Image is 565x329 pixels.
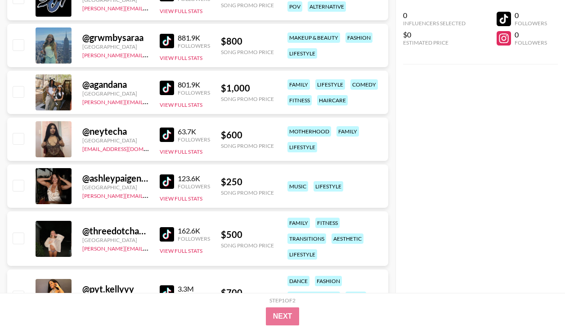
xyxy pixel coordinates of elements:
[221,189,274,196] div: Song Promo Price
[82,32,149,43] div: @ grwmbysaraa
[160,174,174,189] img: TikTok
[287,249,317,260] div: lifestyle
[178,80,210,89] div: 801.9K
[287,292,340,302] div: makeup & beauty
[287,1,302,12] div: pov
[403,39,466,46] div: Estimated Price
[178,284,210,293] div: 3.3M
[160,285,174,300] img: TikTok
[160,227,174,242] img: TikTok
[308,1,346,12] div: alternative
[160,101,202,108] button: View Full Stats
[178,136,210,143] div: Followers
[287,48,317,59] div: lifestyle
[266,307,300,325] button: Next
[160,247,202,254] button: View Full Stats
[315,276,342,286] div: fashion
[82,90,149,97] div: [GEOGRAPHIC_DATA]
[515,11,547,20] div: 0
[403,30,466,39] div: $0
[221,96,274,102] div: Song Promo Price
[336,126,359,137] div: family
[82,126,149,137] div: @ neytecha
[221,49,274,55] div: Song Promo Price
[178,226,210,235] div: 162.6K
[82,237,149,243] div: [GEOGRAPHIC_DATA]
[221,142,274,149] div: Song Promo Price
[403,11,466,20] div: 0
[160,8,202,14] button: View Full Stats
[160,81,174,95] img: TikTok
[515,39,547,46] div: Followers
[221,36,274,47] div: $ 800
[160,55,202,61] button: View Full Stats
[345,32,372,43] div: fashion
[515,20,547,27] div: Followers
[82,184,149,191] div: [GEOGRAPHIC_DATA]
[287,32,340,43] div: makeup & beauty
[221,242,274,249] div: Song Promo Price
[82,243,301,252] a: [PERSON_NAME][EMAIL_ADDRESS][PERSON_NAME][PERSON_NAME][DOMAIN_NAME]
[82,144,173,152] a: [EMAIL_ADDRESS][DOMAIN_NAME]
[350,79,378,90] div: comedy
[287,276,309,286] div: dance
[178,127,210,136] div: 63.7K
[287,126,331,137] div: motherhood
[221,176,274,187] div: $ 250
[269,297,296,304] div: Step 1 of 2
[317,95,348,105] div: haircare
[403,20,466,27] div: Influencers Selected
[221,2,274,9] div: Song Promo Price
[287,233,326,244] div: transitions
[178,89,210,96] div: Followers
[82,225,149,237] div: @ threedotchanell
[287,218,310,228] div: family
[178,235,210,242] div: Followers
[332,233,363,244] div: aesthetic
[314,181,343,192] div: lifestyle
[315,218,340,228] div: fitness
[315,79,345,90] div: lifestyle
[82,79,149,90] div: @ agandana
[160,148,202,155] button: View Full Stats
[82,50,215,59] a: [PERSON_NAME][EMAIL_ADDRESS][DOMAIN_NAME]
[287,142,317,152] div: lifestyle
[221,287,274,298] div: $ 700
[221,82,274,94] div: $ 1,000
[287,181,308,192] div: music
[221,229,274,240] div: $ 500
[82,137,149,144] div: [GEOGRAPHIC_DATA]
[82,43,149,50] div: [GEOGRAPHIC_DATA]
[160,34,174,48] img: TikTok
[82,3,215,12] a: [PERSON_NAME][EMAIL_ADDRESS][DOMAIN_NAME]
[82,97,215,105] a: [PERSON_NAME][EMAIL_ADDRESS][DOMAIN_NAME]
[345,292,366,302] div: music
[82,283,149,295] div: @ pyt.kellyyy
[515,30,547,39] div: 0
[287,79,310,90] div: family
[82,191,215,199] a: [PERSON_NAME][EMAIL_ADDRESS][DOMAIN_NAME]
[287,95,312,105] div: fitness
[221,129,274,141] div: $ 600
[160,195,202,202] button: View Full Stats
[178,33,210,42] div: 881.9K
[178,42,210,49] div: Followers
[178,183,210,190] div: Followers
[160,128,174,142] img: TikTok
[82,173,149,184] div: @ ashleypaigenicholson
[178,174,210,183] div: 123.6K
